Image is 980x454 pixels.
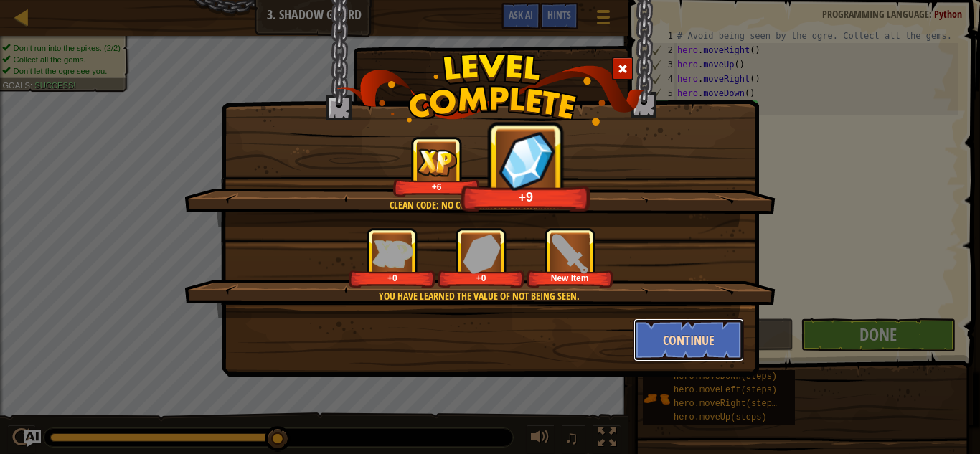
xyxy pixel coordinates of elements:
div: +0 [352,273,433,283]
div: +9 [465,189,587,205]
div: +6 [396,181,477,192]
div: +0 [440,273,522,283]
img: portrait.png [550,234,590,273]
img: reward_icon_gems.png [463,234,500,273]
button: Continue [633,318,745,361]
div: You have learned the value of not being seen. [253,289,705,303]
div: Clean code: no code errors or warnings. [253,198,705,212]
div: New Item [529,273,611,283]
img: reward_icon_xp.png [372,240,413,268]
img: reward_icon_gems.png [499,131,554,190]
img: reward_icon_xp.png [417,148,457,176]
img: level_complete.png [336,53,644,126]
